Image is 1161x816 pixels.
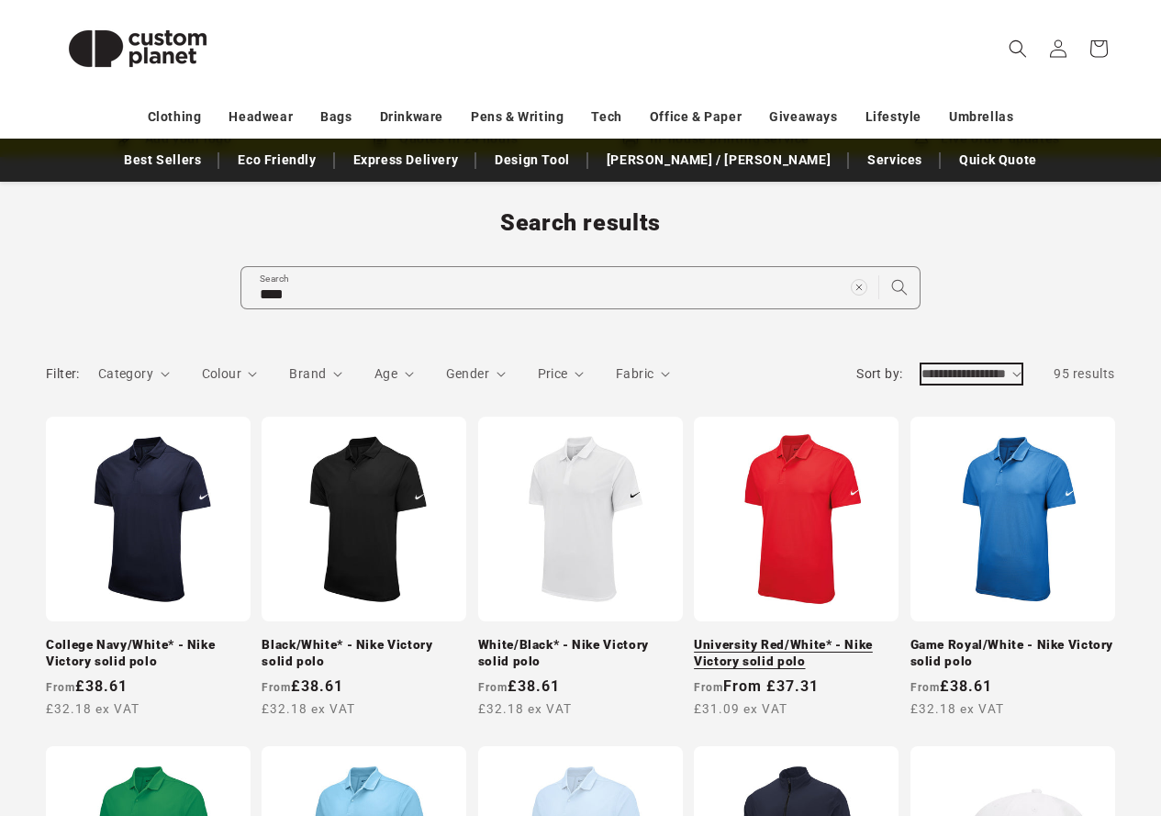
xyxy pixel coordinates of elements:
a: Quick Quote [950,144,1046,176]
a: Express Delivery [344,144,468,176]
a: Drinkware [380,101,443,133]
a: Eco Friendly [229,144,325,176]
a: [PERSON_NAME] / [PERSON_NAME] [597,144,840,176]
span: Gender [446,366,489,381]
a: Clothing [148,101,202,133]
a: Black/White* - Nike Victory solid polo [262,637,466,669]
label: Sort by: [856,366,902,381]
button: Search [879,267,920,307]
iframe: Chat Widget [854,618,1161,816]
summary: Brand (0 selected) [289,364,342,384]
a: Services [858,144,932,176]
h2: Filter: [46,364,80,384]
summary: Fabric (0 selected) [616,364,670,384]
a: Tech [591,101,621,133]
summary: Category (0 selected) [98,364,170,384]
h1: Search results [46,208,1115,238]
a: University Red/White* - Nike Victory solid polo [694,637,899,669]
a: Headwear [229,101,293,133]
a: Giveaways [769,101,837,133]
a: Design Tool [486,144,579,176]
img: Custom Planet [46,7,229,90]
summary: Gender (0 selected) [446,364,506,384]
a: College Navy/White* - Nike Victory solid polo [46,637,251,669]
span: Age [374,366,397,381]
summary: Price [538,364,585,384]
span: Colour [202,366,241,381]
summary: Colour (0 selected) [202,364,258,384]
button: Clear search term [839,267,879,307]
span: Price [538,366,568,381]
span: 95 results [1054,366,1115,381]
a: Bags [320,101,352,133]
a: Umbrellas [949,101,1013,133]
a: Lifestyle [865,101,921,133]
a: Office & Paper [650,101,742,133]
a: White/Black* - Nike Victory solid polo [478,637,683,669]
summary: Search [998,28,1038,69]
a: Pens & Writing [471,101,564,133]
a: Best Sellers [115,144,210,176]
span: Category [98,366,153,381]
summary: Age (0 selected) [374,364,414,384]
span: Brand [289,366,326,381]
span: Fabric [616,366,653,381]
